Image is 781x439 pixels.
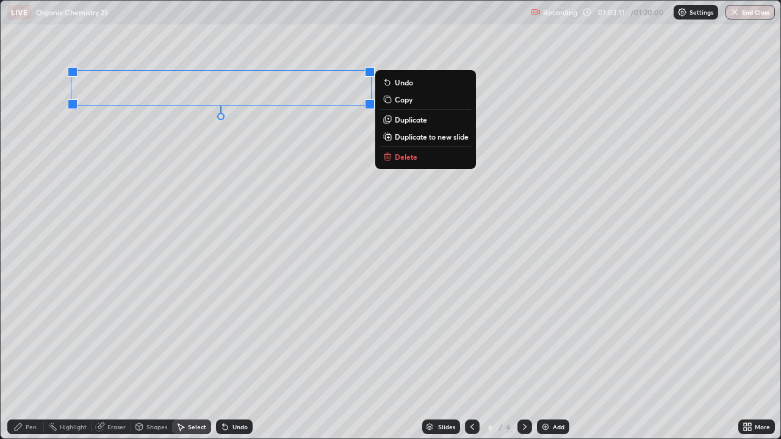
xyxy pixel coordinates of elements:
[107,424,126,430] div: Eraser
[499,423,503,430] div: /
[380,92,471,107] button: Copy
[60,424,87,430] div: Highlight
[395,95,412,104] p: Copy
[36,7,109,17] p: Organic Chemistry 25
[755,424,770,430] div: More
[730,7,740,17] img: end-class-cross
[395,77,413,87] p: Undo
[395,115,427,124] p: Duplicate
[26,424,37,430] div: Pen
[11,7,27,17] p: LIVE
[677,7,687,17] img: class-settings-icons
[531,7,541,17] img: recording.375f2c34.svg
[543,8,577,17] p: Recording
[689,9,713,15] p: Settings
[380,112,471,127] button: Duplicate
[146,424,167,430] div: Shapes
[395,152,417,162] p: Delete
[380,75,471,90] button: Undo
[395,132,469,141] p: Duplicate to new slide
[438,424,455,430] div: Slides
[380,149,471,164] button: Delete
[484,423,497,430] div: 6
[505,421,513,432] div: 6
[553,424,564,430] div: Add
[188,424,206,430] div: Select
[232,424,248,430] div: Undo
[541,422,550,432] img: add-slide-button
[725,5,775,20] button: End Class
[380,129,471,144] button: Duplicate to new slide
